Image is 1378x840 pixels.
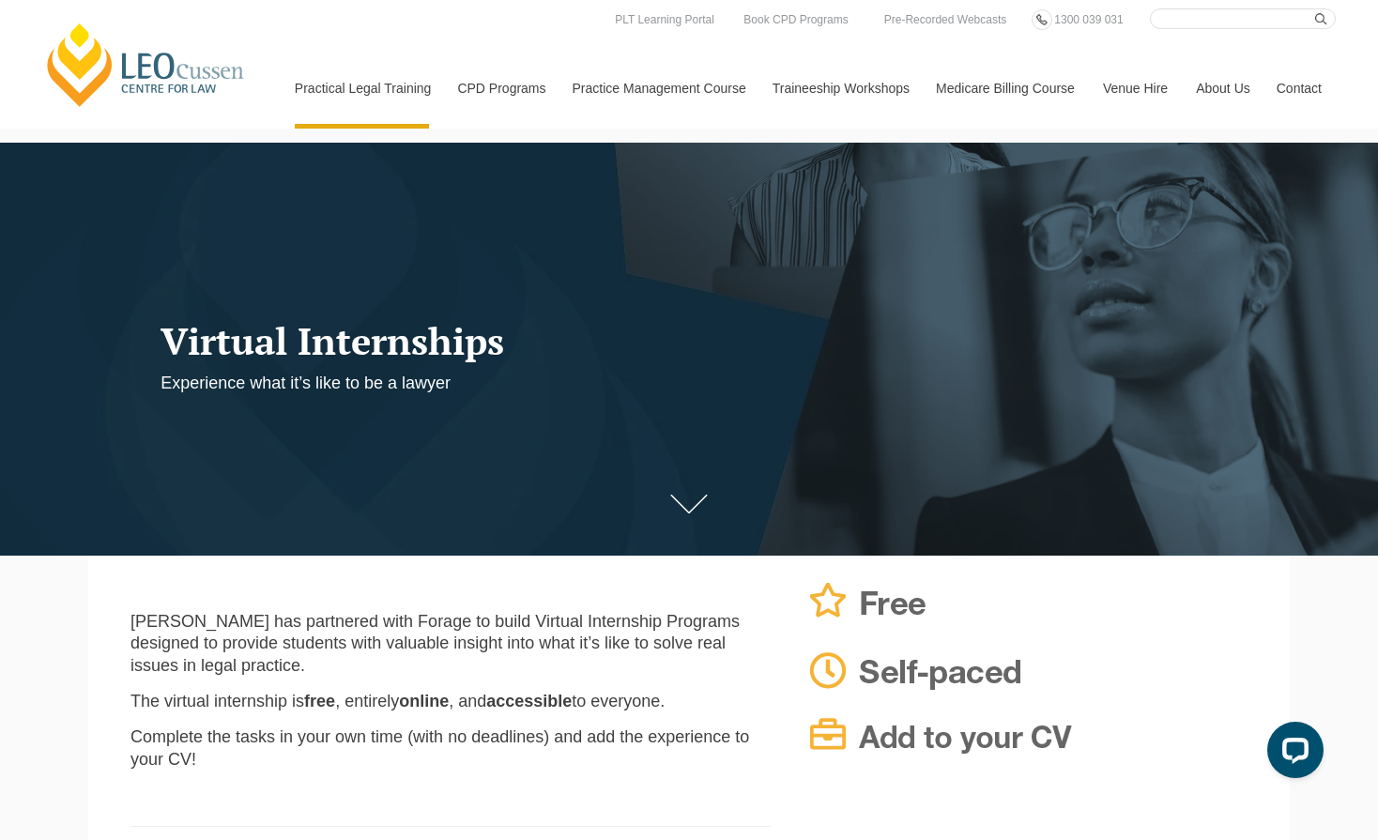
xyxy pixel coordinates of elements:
span: 1300 039 031 [1054,13,1123,26]
a: PLT Learning Portal [610,9,719,30]
a: CPD Programs [443,48,558,129]
strong: accessible [486,692,572,710]
h1: Virtual Internships [161,320,900,361]
a: Contact [1263,48,1336,129]
a: About Us [1182,48,1263,129]
a: Medicare Billing Course [922,48,1089,129]
a: Practice Management Course [559,48,758,129]
p: [PERSON_NAME] has partnered with Forage to build Virtual Internship Programs designed to provide ... [130,611,771,677]
a: Venue Hire [1089,48,1182,129]
strong: free [304,692,335,710]
a: Book CPD Programs [739,9,852,30]
p: Complete the tasks in your own time (with no deadlines) and add the experience to your CV! [130,726,771,771]
a: 1300 039 031 [1049,9,1127,30]
a: Practical Legal Training [281,48,444,129]
iframe: LiveChat chat widget [1252,714,1331,793]
a: Traineeship Workshops [758,48,922,129]
p: Experience what it’s like to be a lawyer [161,373,900,394]
a: Pre-Recorded Webcasts [880,9,1012,30]
a: [PERSON_NAME] Centre for Law [42,21,250,109]
p: The virtual internship is , entirely , and to everyone. [130,691,771,712]
strong: online [399,692,449,710]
